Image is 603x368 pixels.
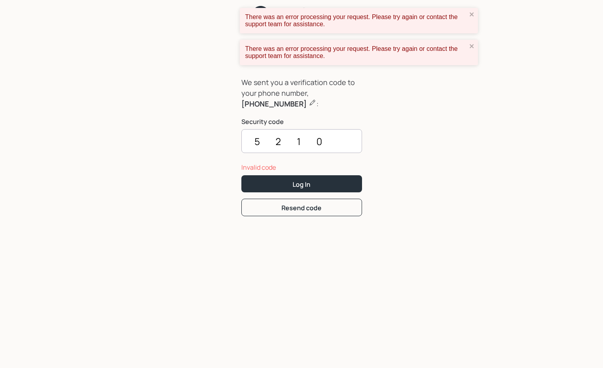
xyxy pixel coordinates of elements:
[241,117,362,126] label: Security code
[245,45,467,60] div: There was an error processing your request. Please try again or contact the support team for assi...
[241,77,362,109] div: We sent you a verification code to your phone number, :
[281,203,322,212] div: Resend code
[241,199,362,216] button: Resend code
[469,11,475,19] button: close
[241,99,307,108] b: [PHONE_NUMBER]
[241,163,362,172] div: Invalid code
[245,14,467,28] div: There was an error processing your request. Please try again or contact the support team for assi...
[293,180,310,189] div: Log In
[469,43,475,50] button: close
[241,129,362,153] input: ••••
[241,175,362,192] button: Log In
